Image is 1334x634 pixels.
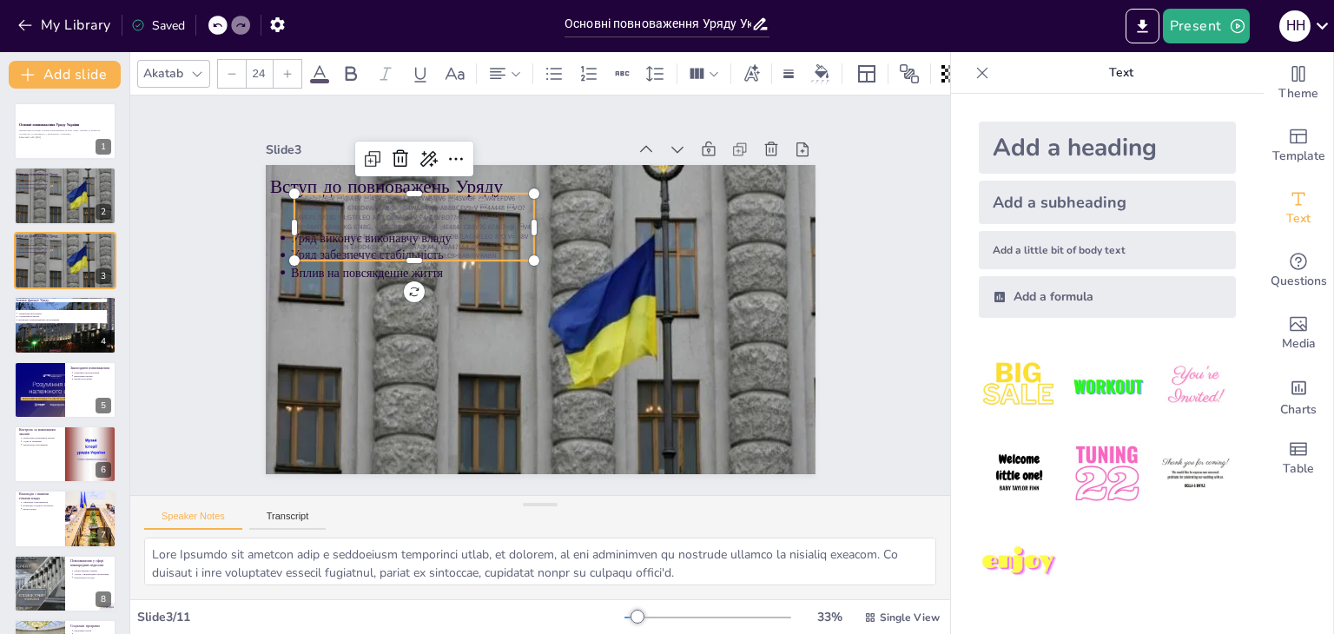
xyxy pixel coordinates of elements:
[74,374,111,378] p: Виконання законів
[899,63,920,84] span: Position
[96,334,111,349] div: 4
[14,490,116,547] div: 7
[74,371,111,374] p: Ініціатива законопроектів
[565,11,751,36] input: Insert title
[23,501,60,505] p: Співпраця з парламентом
[1163,9,1250,43] button: Present
[18,186,107,189] p: Вплив на повсякденне життя
[15,234,107,239] p: Вступ до повноважень Уряду
[1272,147,1325,166] span: Template
[979,346,1060,426] img: 1.jpeg
[96,398,111,413] div: 5
[144,511,242,530] button: Speaker Notes
[1282,334,1316,353] span: Media
[14,361,116,419] div: 5
[96,204,111,220] div: 2
[1278,84,1318,103] span: Theme
[1264,365,1333,427] div: Add charts and graphs
[18,319,107,322] p: Взаємодія з міжнародними організаціями
[19,492,60,501] p: Взаємодія з іншими гілками влади
[23,439,60,443] p: Аудит та перевірки
[96,462,111,478] div: 6
[74,569,111,572] p: Представлення України
[137,609,624,625] div: Slide 3 / 11
[15,298,107,303] p: Основні функції Уряду
[979,433,1060,514] img: 4.jpeg
[14,426,116,483] div: 6
[13,11,118,39] button: My Library
[809,64,835,83] div: Background color
[404,23,789,373] p: Вступ до повноважень Уряду
[96,527,111,543] div: 7
[738,60,764,88] div: Text effects
[1286,209,1311,228] span: Text
[979,276,1236,318] div: Add a formula
[74,629,111,632] p: Підтримка освіти
[14,167,116,224] div: 2
[70,365,111,370] p: Законодавчі повноваження
[14,296,116,353] div: 4
[1067,433,1147,514] img: 5.jpeg
[23,437,60,440] p: Моніторинг дотримання законів
[809,609,850,625] div: 33 %
[1264,302,1333,365] div: Add images, graphics, shapes or video
[19,237,63,249] span: A=>6>?>?>6=V @ABV 45V=[DATE] V=VAB@V6 45VA9F VAVEFDV6 '>D4WABA46KBW 6?48D4WABAB@ '>D4WAD4WA=AB8BC...
[18,250,107,254] p: Вплив на повсякденне життя
[19,427,60,437] p: Контроль за виконанням законів
[1279,10,1311,42] div: H H
[1264,52,1333,115] div: Change the overall theme
[74,572,111,576] p: Участь у міжнародних організаціях
[19,123,79,128] strong: Основні повноваження Уряду України
[15,171,107,176] p: Вступ до повноважень Уряду
[18,315,107,319] p: Соціальний розвиток
[249,511,327,530] button: Transcript
[684,60,723,88] div: Column Count
[1155,433,1236,514] img: 6.jpeg
[1271,272,1327,291] span: Questions
[14,102,116,160] div: 1
[1279,9,1311,43] button: H H
[779,60,798,88] div: Border settings
[23,443,60,446] p: Заходи щодо порушників
[96,139,111,155] div: 1
[1155,346,1236,426] img: 3.jpeg
[70,558,111,568] p: Повноваження у сфері міжнародних відносин
[880,611,940,624] span: Single View
[96,591,111,607] div: 8
[23,507,60,511] p: Баланс влади
[9,61,121,89] button: Add slide
[70,624,111,629] p: Соціальні програми
[19,135,111,139] p: Generated with [URL]
[74,377,111,380] p: Вплив на політику
[18,312,107,315] p: Управління економікою
[96,268,111,284] div: 3
[1126,9,1159,43] button: Export to PowerPoint
[1264,240,1333,302] div: Get real-time input from your audience
[18,179,107,182] p: Уряд виконує виконавчу владу
[18,182,107,186] p: Уряд забезпечує стабільність
[853,60,881,88] div: Layout
[380,55,591,247] span: A=>6>?>?>6=V @ABV 45V=[DATE] V=VAB@V6 45VA9F VAVEFDV6 '>D4WABA46KBW 6?48D4WABAB@ '>D4WAD4WA=AB8BC...
[1283,459,1314,479] span: Table
[1280,400,1317,419] span: Charts
[364,105,728,435] p: Вплив на повсякденне життя
[131,17,185,34] div: Saved
[14,232,116,289] div: 3
[140,62,187,85] div: Akatab
[979,181,1236,224] div: Add a subheading
[23,505,60,508] p: Взаємодія з судовою системою
[19,129,111,135] p: Презентація розглядає основні повноваження та акти Уряду України, їх вплив на суспільство та важл...
[14,555,116,612] div: 8
[979,231,1236,269] div: Add a little bit of body text
[144,538,936,585] textarea: Lore Ipsumdo sit ametcon adip e seddoeiusm temporinci utlab, et dolorem, al eni adminimven qu nos...
[74,576,111,579] p: Переговори та угоди
[1264,177,1333,240] div: Add text boxes
[996,52,1246,94] p: Text
[1264,427,1333,490] div: Add a table
[1264,115,1333,177] div: Add ready made slides
[979,122,1236,174] div: Add a heading
[1067,346,1147,426] img: 2.jpeg
[979,522,1060,603] img: 7.jpeg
